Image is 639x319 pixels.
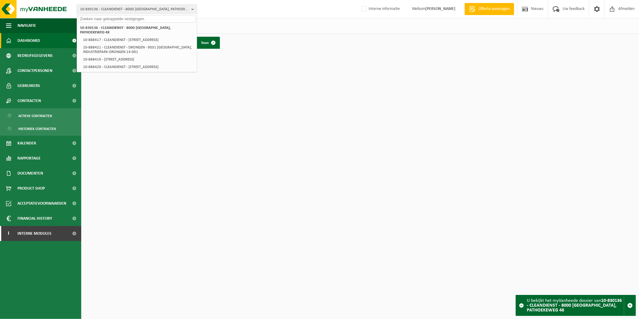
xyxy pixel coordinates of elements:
[80,26,171,34] strong: 10-830136 - CLEANDIENST - 8000 [GEOGRAPHIC_DATA], PATHOEKEWEG 48
[17,151,41,166] span: Rapportage
[17,93,41,108] span: Contracten
[78,15,196,23] input: Zoeken naar gekoppelde vestigingen
[18,110,52,122] span: Actieve contracten
[2,123,80,134] a: Historiek contracten
[17,226,51,241] span: Interne modules
[80,5,189,14] span: 10-830136 - CLEANDIENST - 8000 [GEOGRAPHIC_DATA], PATHOEKEWEG 48
[527,298,622,313] strong: 10-830136 - CLEANDIENST - 8000 [GEOGRAPHIC_DATA], PATHOEKEWEG 48
[17,211,52,226] span: Financial History
[196,37,219,49] a: Toon
[17,18,36,33] span: Navigatie
[6,226,11,241] span: I
[17,136,36,151] span: Kalender
[477,6,511,12] span: Offerte aanvragen
[81,63,196,71] li: 10-888420 - CLEANDIENST - [STREET_ADDRESS]
[17,48,53,63] span: Bedrijfsgegevens
[81,36,196,44] li: 10-888417 - CLEANDIENST - [STREET_ADDRESS]
[17,78,40,93] span: Gebruikers
[17,63,52,78] span: Contactpersonen
[17,166,43,181] span: Documenten
[17,196,66,211] span: Acceptatievoorwaarden
[17,33,40,48] span: Dashboard
[465,3,514,15] a: Offerte aanvragen
[81,44,196,56] li: 10-888421 - CLEANDIENST - DRONGEN - 9031 [GEOGRAPHIC_DATA], INDUSTRIEPARK-DRONGEN 14-001
[18,123,56,135] span: Historiek contracten
[2,110,80,121] a: Actieve contracten
[425,7,455,11] strong: [PERSON_NAME]
[360,5,400,14] label: Interne informatie
[77,5,197,14] button: 10-830136 - CLEANDIENST - 8000 [GEOGRAPHIC_DATA], PATHOEKEWEG 48
[527,295,624,316] div: U bekijkt het myVanheede dossier van
[17,181,45,196] span: Product Shop
[81,56,196,63] li: 10-888419 - [STREET_ADDRESS]
[201,41,209,45] span: Toon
